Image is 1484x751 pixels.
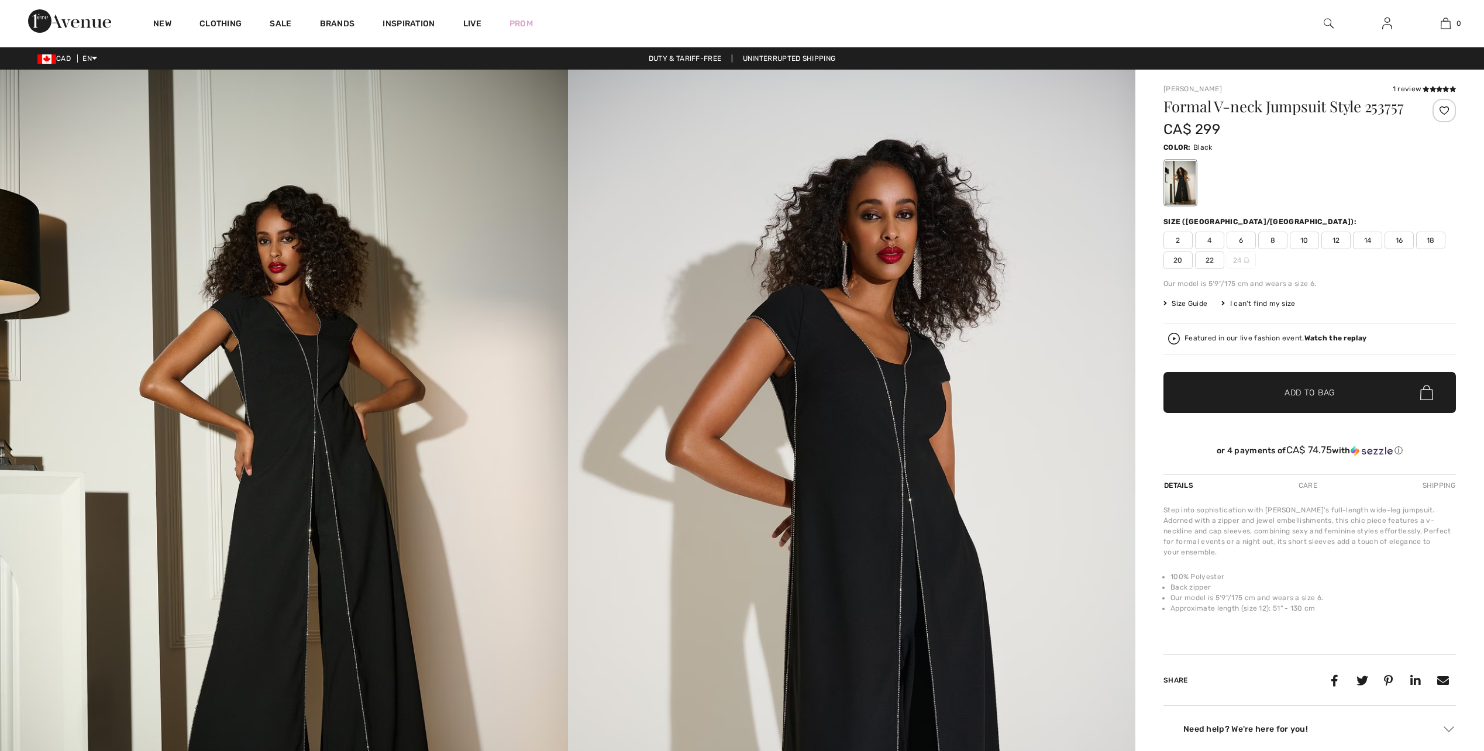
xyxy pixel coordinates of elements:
[1163,298,1207,309] span: Size Guide
[1227,252,1256,269] span: 24
[1163,505,1456,557] div: Step into sophistication with [PERSON_NAME]'s full-length wide-leg jumpsuit. Adorned with a zippe...
[1163,232,1193,249] span: 2
[1170,603,1456,614] li: Approximate length (size 12): 51" - 130 cm
[1304,334,1367,342] strong: Watch the replay
[1163,121,1220,137] span: CA$ 299
[1165,161,1196,205] div: Black
[37,54,56,64] img: Canadian Dollar
[1163,372,1456,413] button: Add to Bag
[1441,16,1451,30] img: My Bag
[1168,333,1180,345] img: Watch the replay
[1420,385,1433,400] img: Bag.svg
[37,54,75,63] span: CAD
[1163,445,1456,460] div: or 4 payments ofCA$ 74.75withSezzle Click to learn more about Sezzle
[1163,676,1188,684] span: Share
[1244,257,1249,263] img: ring-m.svg
[1193,143,1213,151] span: Black
[463,18,481,30] a: Live
[1373,16,1402,31] a: Sign In
[1258,232,1287,249] span: 8
[1170,571,1456,582] li: 100% Polyester
[199,19,242,31] a: Clothing
[1444,726,1454,732] img: Arrow2.svg
[1382,16,1392,30] img: My Info
[1163,720,1456,738] div: Need help? We're here for you!
[1163,278,1456,289] div: Our model is 5'9"/175 cm and wears a size 6.
[1185,335,1366,342] div: Featured in our live fashion event.
[1163,99,1407,114] h1: Formal V-neck Jumpsuit Style 253757
[1195,252,1224,269] span: 22
[1163,475,1196,496] div: Details
[1457,18,1461,29] span: 0
[1351,446,1393,456] img: Sezzle
[1417,16,1474,30] a: 0
[1227,232,1256,249] span: 6
[1353,232,1382,249] span: 14
[1163,85,1222,93] a: [PERSON_NAME]
[1416,232,1445,249] span: 18
[1420,475,1456,496] div: Shipping
[383,19,435,31] span: Inspiration
[1289,475,1327,496] div: Care
[1170,582,1456,592] li: Back zipper
[1385,232,1414,249] span: 16
[153,19,171,31] a: New
[1195,232,1224,249] span: 4
[1163,445,1456,456] div: or 4 payments of with
[1163,216,1359,227] div: Size ([GEOGRAPHIC_DATA]/[GEOGRAPHIC_DATA]):
[509,18,533,30] a: Prom
[1170,592,1456,603] li: Our model is 5'9"/175 cm and wears a size 6.
[82,54,97,63] span: EN
[1286,444,1332,456] span: CA$ 74.75
[1321,232,1351,249] span: 12
[1221,298,1295,309] div: I can't find my size
[1393,84,1456,94] div: 1 review
[270,19,291,31] a: Sale
[28,9,111,33] img: 1ère Avenue
[1285,387,1335,399] span: Add to Bag
[1163,252,1193,269] span: 20
[320,19,355,31] a: Brands
[1324,16,1334,30] img: search the website
[1163,143,1191,151] span: Color:
[1290,232,1319,249] span: 10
